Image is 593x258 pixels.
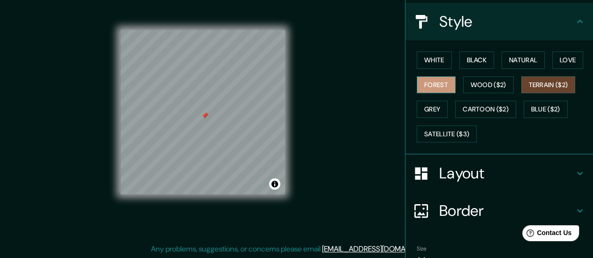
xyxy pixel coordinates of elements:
h4: Layout [439,164,574,183]
button: Terrain ($2) [521,76,576,94]
button: Love [552,52,583,69]
button: Grey [417,101,448,118]
div: Layout [405,155,593,192]
canvas: Map [120,30,285,194]
button: Toggle attribution [269,178,280,190]
button: Blue ($2) [524,101,568,118]
label: Size [417,245,427,253]
button: Forest [417,76,456,94]
h4: Border [439,201,574,220]
button: Natural [502,52,545,69]
iframe: Help widget launcher [510,221,583,248]
button: White [417,52,452,69]
p: Any problems, suggestions, or concerns please email . [151,243,439,255]
div: Style [405,3,593,40]
div: Border [405,192,593,229]
button: Satellite ($3) [417,125,477,143]
button: Cartoon ($2) [455,101,516,118]
h4: Style [439,12,574,31]
button: Black [459,52,495,69]
button: Wood ($2) [463,76,514,94]
a: [EMAIL_ADDRESS][DOMAIN_NAME] [322,244,438,254]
